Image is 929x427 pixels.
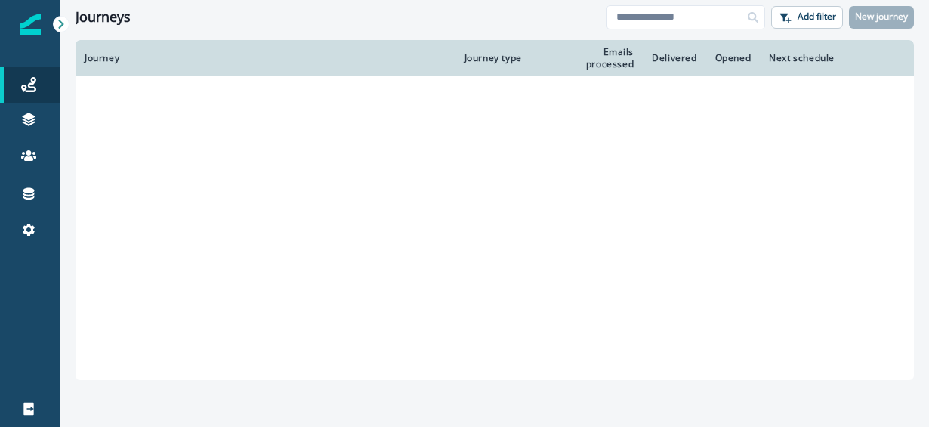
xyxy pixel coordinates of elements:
img: Inflection [20,14,41,35]
div: Next schedule [769,52,873,64]
p: New journey [855,11,908,22]
div: Opened [715,52,752,64]
div: Journey [85,52,446,64]
div: Journey type [464,52,541,64]
button: Add filter [771,6,843,29]
button: New journey [849,6,914,29]
p: Add filter [798,11,836,22]
div: Delivered [652,52,696,64]
div: Emails processed [559,46,634,70]
h1: Journeys [76,9,131,26]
